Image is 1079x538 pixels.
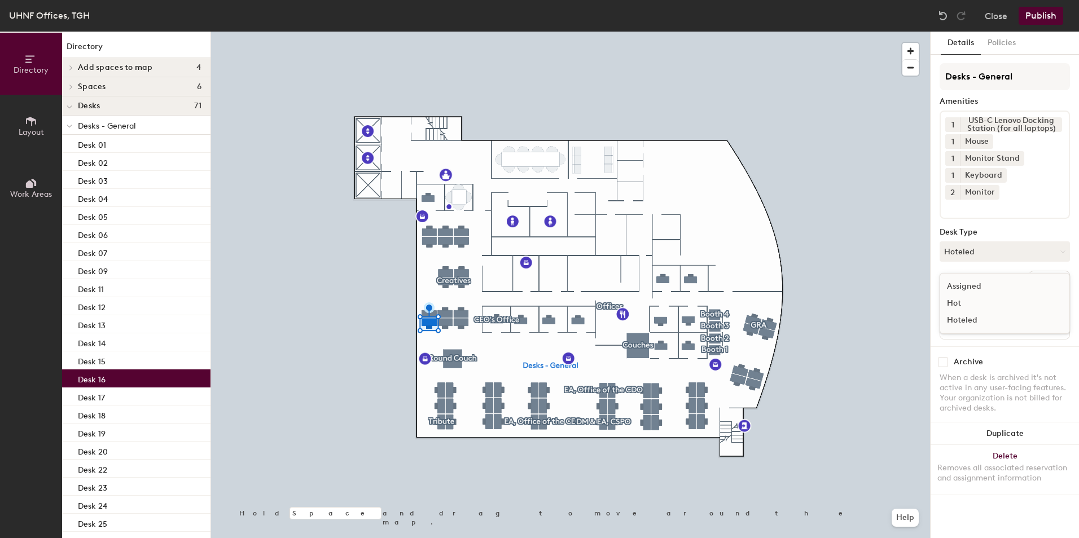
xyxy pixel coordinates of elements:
[1029,271,1070,290] button: Ungroup
[937,463,1072,483] div: Removes all associated reservation and assignment information
[197,82,201,91] span: 6
[960,151,1024,166] div: Monitor Stand
[940,97,1070,106] div: Amenities
[960,185,999,200] div: Monitor
[194,102,201,111] span: 71
[196,63,201,72] span: 4
[78,155,108,168] p: Desk 02
[985,7,1007,25] button: Close
[954,358,983,367] div: Archive
[940,278,1053,295] div: Assigned
[78,444,108,457] p: Desk 20
[78,299,106,312] p: Desk 12
[78,372,106,385] p: Desk 16
[78,317,106,330] p: Desk 13
[78,408,106,421] p: Desk 18
[892,509,919,527] button: Help
[945,117,960,132] button: 1
[78,480,107,493] p: Desk 23
[945,168,960,183] button: 1
[78,281,104,294] p: Desk 11
[1019,7,1063,25] button: Publish
[78,63,153,72] span: Add spaces to map
[78,209,108,222] p: Desk 05
[981,32,1023,55] button: Policies
[78,336,106,349] p: Desk 14
[960,168,1007,183] div: Keyboard
[937,10,949,21] img: Undo
[941,32,981,55] button: Details
[931,445,1079,495] button: DeleteRemoves all associated reservation and assignment information
[78,137,106,150] p: Desk 01
[78,516,107,529] p: Desk 25
[78,462,107,475] p: Desk 22
[940,312,1053,329] div: Hoteled
[78,227,108,240] p: Desk 06
[19,127,44,137] span: Layout
[78,82,106,91] span: Spaces
[940,295,1053,312] div: Hot
[945,185,960,200] button: 2
[78,191,108,204] p: Desk 04
[960,117,1062,132] div: USB-C Lenovo Docking Station (for all laptops)
[78,426,106,439] p: Desk 19
[940,241,1070,262] button: Hoteled
[945,134,960,149] button: 1
[78,498,107,511] p: Desk 24
[78,354,106,367] p: Desk 15
[78,173,108,186] p: Desk 03
[10,189,52,199] span: Work Areas
[78,121,136,131] span: Desks - General
[78,263,108,276] p: Desk 09
[78,390,105,403] p: Desk 17
[940,373,1070,413] div: When a desk is archived it's not active in any user-facing features. Your organization is not bil...
[951,153,954,165] span: 1
[78,245,107,258] p: Desk 07
[945,151,960,166] button: 1
[951,136,954,148] span: 1
[78,102,100,111] span: Desks
[14,65,49,75] span: Directory
[960,134,993,149] div: Mouse
[951,119,954,131] span: 1
[950,187,955,199] span: 2
[62,41,210,58] h1: Directory
[951,170,954,182] span: 1
[940,228,1070,237] div: Desk Type
[9,8,90,23] div: UHNF Offices, TGH
[931,422,1079,445] button: Duplicate
[955,10,967,21] img: Redo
